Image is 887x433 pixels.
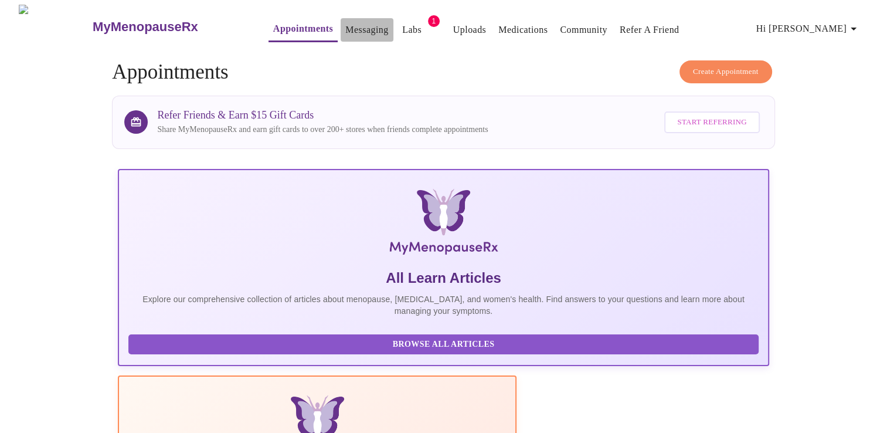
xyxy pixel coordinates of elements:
button: Start Referring [664,111,759,133]
span: Create Appointment [693,65,759,79]
a: Medications [498,22,548,38]
a: MyMenopauseRx [91,6,245,48]
button: Appointments [269,17,338,42]
span: Start Referring [677,116,746,129]
button: Uploads [448,18,491,42]
button: Refer a Friend [615,18,684,42]
a: Community [560,22,607,38]
a: Messaging [345,22,388,38]
span: 1 [428,15,440,27]
a: Uploads [453,22,487,38]
a: Labs [402,22,422,38]
span: Hi [PERSON_NAME] [756,21,861,37]
h5: All Learn Articles [128,269,758,287]
h3: Refer Friends & Earn $15 Gift Cards [157,109,488,121]
button: Labs [393,18,431,42]
h4: Appointments [112,60,774,84]
p: Share MyMenopauseRx and earn gift cards to over 200+ stores when friends complete appointments [157,124,488,136]
a: Start Referring [661,106,762,139]
button: Create Appointment [679,60,772,83]
h3: MyMenopauseRx [93,19,198,35]
a: Appointments [273,21,333,37]
a: Refer a Friend [620,22,679,38]
a: Browse All Articles [128,339,761,349]
img: MyMenopauseRx Logo [19,5,91,49]
button: Messaging [341,18,393,42]
button: Community [555,18,612,42]
button: Browse All Articles [128,334,758,355]
img: MyMenopauseRx Logo [226,189,661,259]
button: Medications [494,18,552,42]
button: Hi [PERSON_NAME] [752,17,865,40]
p: Explore our comprehensive collection of articles about menopause, [MEDICAL_DATA], and women's hea... [128,293,758,317]
span: Browse All Articles [140,337,746,352]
